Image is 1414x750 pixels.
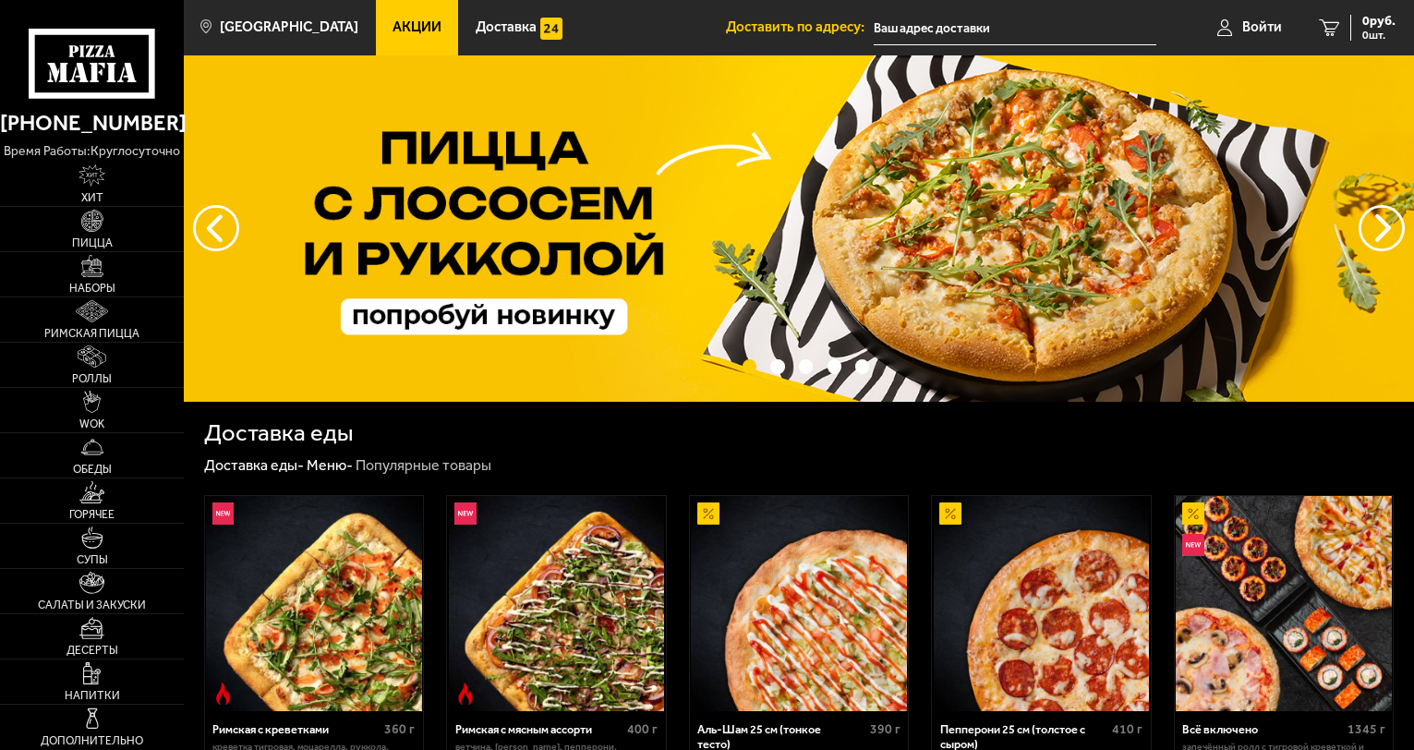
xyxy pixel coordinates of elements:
button: точки переключения [770,359,784,373]
span: 360 г [384,721,415,737]
span: Горячее [69,509,115,520]
button: следующий [193,205,239,251]
span: Напитки [65,690,120,701]
a: АкционныйПепперони 25 см (толстое с сыром) [932,496,1151,712]
button: предыдущий [1359,205,1405,251]
span: 410 г [1112,721,1142,737]
button: точки переключения [799,359,813,373]
span: Доставка [476,20,537,34]
span: [GEOGRAPHIC_DATA] [220,20,358,34]
span: посёлок Парголово, улица Михаила Дудина, 12 [874,11,1156,45]
span: Дополнительно [41,735,143,746]
img: Всё включено [1176,496,1392,712]
button: точки переключения [855,359,869,373]
span: 400 г [627,721,658,737]
h1: Доставка еды [204,421,353,445]
span: Римская пицца [44,328,139,339]
a: НовинкаОстрое блюдоРимская с мясным ассорти [447,496,666,712]
span: Войти [1242,20,1282,34]
button: точки переключения [743,359,756,373]
span: 0 руб. [1362,15,1396,28]
a: НовинкаОстрое блюдоРимская с креветками [205,496,424,712]
img: Пепперони 25 см (толстое с сыром) [934,496,1150,712]
a: Меню- [307,456,353,474]
img: Акционный [939,502,961,525]
button: точки переключения [828,359,841,373]
img: Новинка [454,502,477,525]
img: Акционный [1182,502,1204,525]
a: АкционныйАль-Шам 25 см (тонкое тесто) [690,496,909,712]
span: Акции [393,20,441,34]
img: Новинка [212,502,235,525]
div: Римская с мясным ассорти [455,722,622,736]
span: Обеды [73,464,112,475]
div: Всё включено [1182,722,1342,736]
span: Доставить по адресу: [726,20,874,34]
img: Острое блюдо [212,683,235,705]
div: Популярные товары [356,456,491,476]
a: АкционныйНовинкаВсё включено [1175,496,1394,712]
span: Десерты [66,645,118,656]
img: Римская с мясным ассорти [449,496,665,712]
span: WOK [79,418,104,429]
span: 390 г [870,721,900,737]
div: Римская с креветками [212,722,380,736]
span: Хит [81,192,103,203]
img: Римская с креветками [206,496,422,712]
img: 15daf4d41897b9f0e9f617042186c801.svg [540,18,562,40]
span: Пицца [72,237,113,248]
span: Наборы [69,283,115,294]
img: Острое блюдо [454,683,477,705]
span: Салаты и закуски [38,599,146,611]
span: Роллы [72,373,112,384]
span: 1345 г [1348,721,1385,737]
span: Супы [77,554,108,565]
a: Доставка еды- [204,456,304,474]
img: Акционный [697,502,719,525]
span: 0 шт. [1362,30,1396,41]
img: Новинка [1182,534,1204,556]
img: Аль-Шам 25 см (тонкое тесто) [691,496,907,712]
input: Ваш адрес доставки [874,11,1156,45]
